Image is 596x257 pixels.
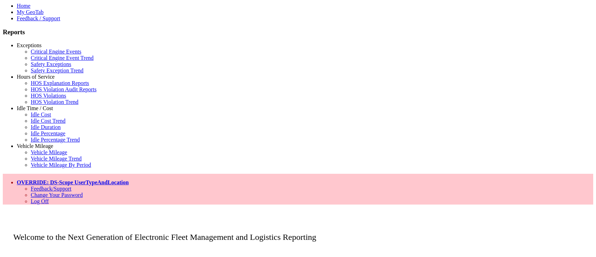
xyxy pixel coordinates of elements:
a: Log Off [31,198,49,204]
a: Idle Cost Trend [31,118,66,124]
a: Change Your Password [31,192,83,198]
a: Critical Engine Event Trend [31,55,94,61]
a: HOS Violation Audit Reports [31,86,97,92]
a: Vehicle Mileage [31,149,67,155]
a: HOS Explanation Reports [31,80,89,86]
a: Vehicle Mileage Trend [31,156,82,162]
a: Idle Percentage [31,130,65,136]
a: Idle Cost [31,112,51,117]
a: Feedback/Support [31,186,71,192]
a: HOS Violations [31,93,66,99]
h3: Reports [3,28,593,36]
a: OVERRIDE: DS-Scope UserTypeAndLocation [17,179,129,185]
a: Safety Exceptions [31,61,71,67]
a: HOS Violation Trend [31,99,79,105]
a: Feedback / Support [17,15,60,21]
a: Idle Time / Cost [17,105,53,111]
a: Vehicle Mileage [17,143,53,149]
p: Welcome to the Next Generation of Electronic Fleet Management and Logistics Reporting [3,222,593,242]
a: Critical Engine Events [31,49,81,55]
a: Exceptions [17,42,42,48]
a: Home [17,3,30,9]
a: Idle Duration [31,124,61,130]
a: Hours of Service [17,74,54,80]
a: Safety Exception Trend [31,67,83,73]
a: Idle Percentage Trend [31,137,80,143]
a: My GeoTab [17,9,44,15]
a: Vehicle Mileage By Period [31,162,91,168]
